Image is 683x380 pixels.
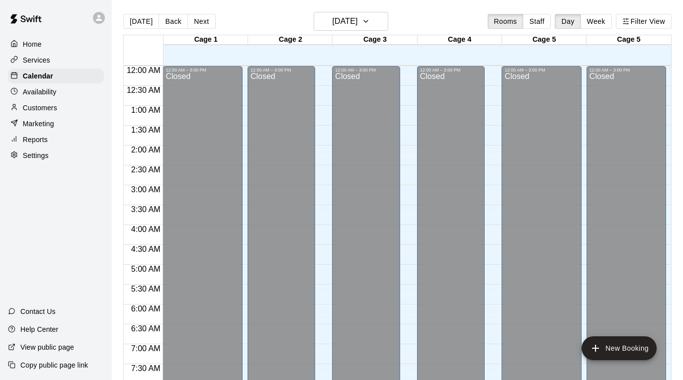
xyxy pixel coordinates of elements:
p: Services [23,55,50,65]
button: [DATE] [123,14,159,29]
span: 5:30 AM [129,285,163,293]
button: Next [187,14,215,29]
span: 1:30 AM [129,126,163,134]
a: Reports [8,132,104,147]
p: Settings [23,151,49,160]
button: add [582,336,657,360]
span: 6:30 AM [129,324,163,333]
button: [DATE] [314,12,388,31]
span: 5:00 AM [129,265,163,273]
div: Cage 1 [164,35,248,45]
div: Cage 2 [248,35,333,45]
div: 12:00 AM – 3:00 PM [166,68,239,73]
a: Marketing [8,116,104,131]
span: 7:30 AM [129,364,163,373]
button: Rooms [488,14,523,29]
p: Help Center [20,324,58,334]
button: Staff [523,14,551,29]
div: Cage 4 [418,35,502,45]
a: Customers [8,100,104,115]
p: Contact Us [20,306,56,316]
span: 4:30 AM [129,245,163,253]
div: Cage 3 [333,35,417,45]
div: Cage 5 [502,35,587,45]
div: Cage 5 [587,35,671,45]
a: Home [8,37,104,52]
span: 3:00 AM [129,185,163,194]
span: 4:00 AM [129,225,163,233]
a: Services [8,53,104,68]
button: Day [555,14,581,29]
div: 12:00 AM – 3:00 PM [335,68,397,73]
button: Filter View [616,14,672,29]
p: Calendar [23,71,53,81]
div: 12:00 AM – 3:00 PM [505,68,578,73]
span: 2:00 AM [129,146,163,154]
button: Week [581,14,612,29]
span: 1:00 AM [129,106,163,114]
p: Home [23,39,42,49]
p: Customers [23,103,57,113]
span: 12:30 AM [124,86,163,94]
span: 3:30 AM [129,205,163,214]
p: Availability [23,87,57,97]
p: Copy public page link [20,360,88,370]
div: 12:00 AM – 3:00 PM [590,68,663,73]
span: 6:00 AM [129,304,163,313]
button: Back [159,14,188,29]
p: Reports [23,135,48,145]
span: 12:00 AM [124,66,163,75]
h6: [DATE] [332,14,357,28]
a: Calendar [8,69,104,83]
a: Settings [8,148,104,163]
p: View public page [20,342,74,352]
span: 7:00 AM [129,344,163,353]
div: 12:00 AM – 3:00 PM [251,68,312,73]
span: 2:30 AM [129,165,163,174]
p: Marketing [23,119,54,129]
div: 12:00 AM – 3:00 PM [420,68,482,73]
a: Availability [8,84,104,99]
